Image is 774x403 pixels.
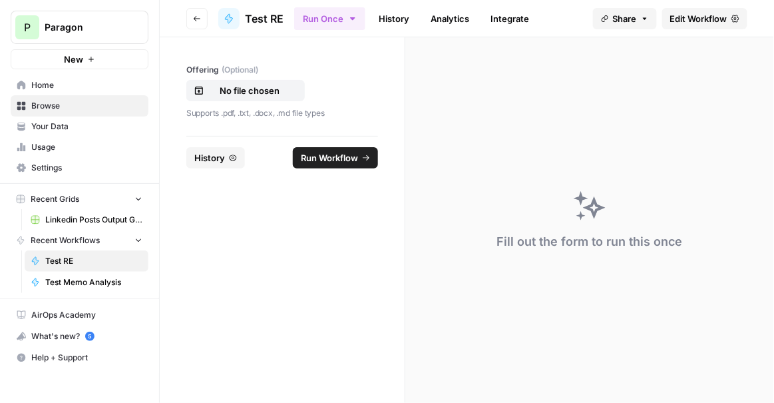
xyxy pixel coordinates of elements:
a: Test RE [25,250,148,272]
a: Test RE [218,8,284,29]
p: Supports .pdf, .txt, .docx, .md file types [186,107,378,120]
button: Recent Workflows [11,230,148,250]
label: Offering [186,64,378,76]
span: Home [31,79,142,91]
a: Test Memo Analysis [25,272,148,293]
button: Run Workflow [293,147,378,169]
span: Recent Workflows [31,234,100,246]
span: Test RE [45,255,142,267]
span: Settings [31,162,142,174]
a: Linkedin Posts Output Grid [25,209,148,230]
p: No file chosen [207,84,292,97]
span: Help + Support [31,352,142,364]
a: Your Data [11,116,148,137]
span: Browse [31,100,142,112]
button: Share [593,8,657,29]
a: Integrate [483,8,537,29]
a: Usage [11,137,148,158]
span: AirOps Academy [31,309,142,321]
a: AirOps Academy [11,304,148,326]
button: Recent Grids [11,189,148,209]
button: New [11,49,148,69]
span: P [24,19,31,35]
a: Settings [11,157,148,179]
button: What's new? 5 [11,326,148,347]
a: 5 [85,332,95,341]
button: Workspace: Paragon [11,11,148,44]
span: Usage [31,141,142,153]
button: Run Once [294,7,365,30]
span: Recent Grids [31,193,79,205]
span: Your Data [31,121,142,133]
span: Share [613,12,637,25]
span: Run Workflow [301,151,358,165]
a: Analytics [423,8,477,29]
span: (Optional) [222,64,258,76]
text: 5 [88,333,91,340]
span: History [194,151,225,165]
a: Browse [11,95,148,117]
span: New [64,53,83,66]
a: Home [11,75,148,96]
button: History [186,147,245,169]
span: Test Memo Analysis [45,276,142,288]
a: Edit Workflow [662,8,747,29]
span: Test RE [245,11,284,27]
button: No file chosen [186,80,305,101]
div: Fill out the form to run this once [497,232,683,251]
span: Edit Workflow [670,12,727,25]
div: What's new? [11,326,148,346]
a: History [371,8,417,29]
button: Help + Support [11,347,148,368]
span: Paragon [45,21,125,34]
span: Linkedin Posts Output Grid [45,214,142,226]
